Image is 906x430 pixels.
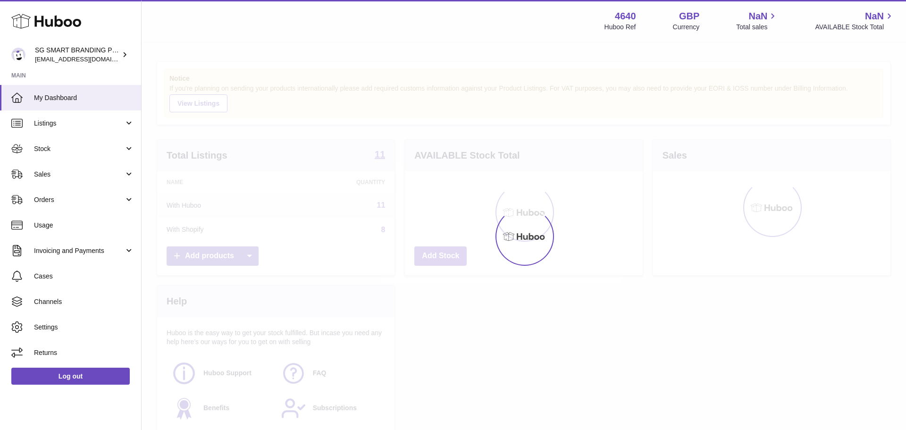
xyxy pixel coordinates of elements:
span: Channels [34,297,134,306]
strong: GBP [679,10,699,23]
span: NaN [748,10,767,23]
a: Log out [11,368,130,385]
span: Sales [34,170,124,179]
div: Huboo Ref [604,23,636,32]
span: Usage [34,221,134,230]
div: SG SMART BRANDING PTE. LTD. [35,46,120,64]
span: Listings [34,119,124,128]
strong: 4640 [615,10,636,23]
span: Stock [34,144,124,153]
span: Orders [34,195,124,204]
span: AVAILABLE Stock Total [815,23,895,32]
img: internalAdmin-4640@internal.huboo.com [11,48,25,62]
span: Returns [34,348,134,357]
span: Invoicing and Payments [34,246,124,255]
span: Cases [34,272,134,281]
a: NaN Total sales [736,10,778,32]
span: Settings [34,323,134,332]
span: Total sales [736,23,778,32]
span: [EMAIL_ADDRESS][DOMAIN_NAME] [35,55,139,63]
span: NaN [865,10,884,23]
div: Currency [673,23,700,32]
a: NaN AVAILABLE Stock Total [815,10,895,32]
span: My Dashboard [34,93,134,102]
